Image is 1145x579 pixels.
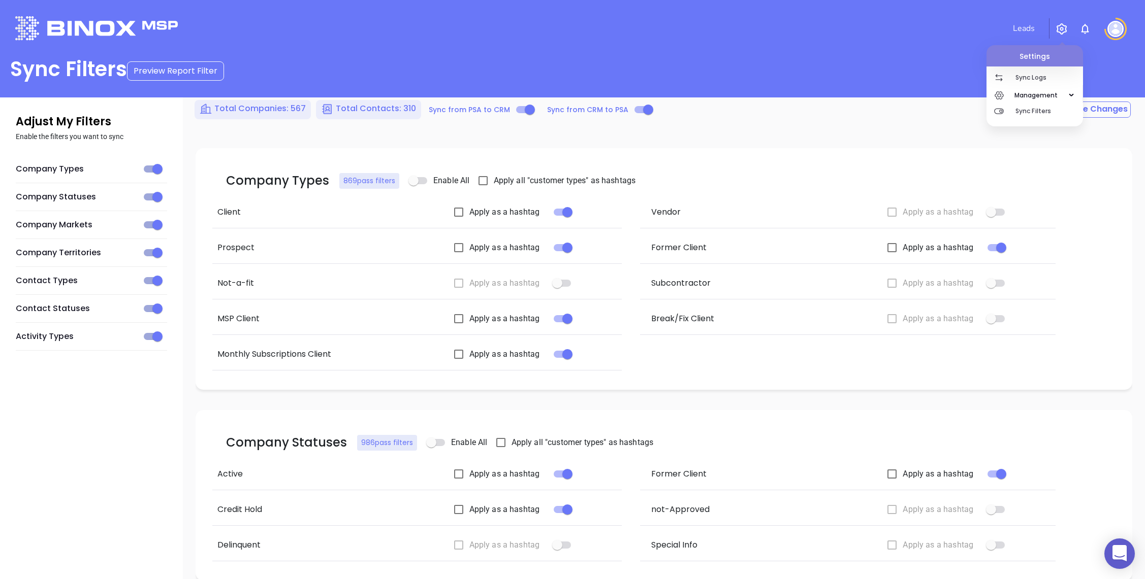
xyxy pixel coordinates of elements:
[469,348,540,360] span: Apply as a hashtag
[217,242,408,254] p: Prospect
[16,163,84,175] a: Company Types
[1015,70,1083,85] p: Sync Logs
[217,539,408,551] p: Delinquent
[987,45,1083,62] p: Settings
[16,302,90,315] a: Contact Statuses
[903,313,973,325] span: Apply as a hashtag
[429,105,510,115] p: Sync from PSA to CRM
[1056,23,1068,35] img: iconSetting
[336,103,416,114] span: Total Contacts: 310
[1079,23,1091,35] img: iconNotification
[651,468,842,480] p: Former Client
[903,277,973,289] span: Apply as a hashtag
[651,206,842,218] p: Vendor
[16,219,92,231] a: Company Markets
[469,468,540,480] span: Apply as a hashtag
[226,174,329,188] h4: Company Types
[16,247,101,259] a: Company Territories
[1107,21,1124,37] img: user
[987,70,1083,85] a: Sync Logs
[903,539,973,551] span: Apply as a hashtag
[1049,19,1074,38] button: SettingsSync LogsSync Filters
[217,313,408,325] p: MSP Client
[547,105,628,115] p: Sync from CRM to PSA
[1009,18,1039,39] a: Leads
[217,206,408,218] p: Client
[469,277,540,289] span: Apply as a hashtag
[214,103,306,114] span: Total Companies: 567
[217,277,408,289] p: Not-a-fit
[651,539,842,551] p: Special Info
[651,242,842,254] p: Former Client
[16,275,78,287] a: Contact Types
[451,436,488,449] span: Enable All
[651,313,842,325] p: Break/Fix Client
[469,242,540,254] span: Apply as a hashtag
[903,206,973,218] span: Apply as a hashtag
[903,242,973,254] span: Apply as a hashtag
[339,173,399,189] div: 869 pass filters
[903,503,973,516] span: Apply as a hashtag
[1015,103,1083,119] p: Sync Filters
[903,468,973,480] span: Apply as a hashtag
[469,539,540,551] span: Apply as a hashtag
[433,175,470,187] span: Enable All
[217,503,408,516] p: Credit Hold
[226,435,347,450] h4: Company Statuses
[16,113,167,130] p: Adjust My Filters
[217,468,408,480] p: Active
[512,436,654,449] span: Apply all "customer types" as hashtags
[127,61,224,81] button: Preview Report Filter
[987,103,1083,119] a: Sync Filters
[357,435,417,451] div: 986 pass filters
[469,313,540,325] span: Apply as a hashtag
[1009,85,1063,106] span: Management
[15,16,178,40] img: logo
[469,206,540,218] span: Apply as a hashtag
[494,175,636,187] span: Apply all "customer types" as hashtags
[469,503,540,516] span: Apply as a hashtag
[217,348,408,360] p: Monthly Subscriptions Client
[16,191,96,203] a: Company Statuses
[651,503,842,516] p: not-Approved
[16,130,167,143] p: Enable the filters you want to sync
[651,277,842,289] p: Subcontractor
[1054,101,1131,118] button: Save Changes
[16,330,74,343] a: Activity Types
